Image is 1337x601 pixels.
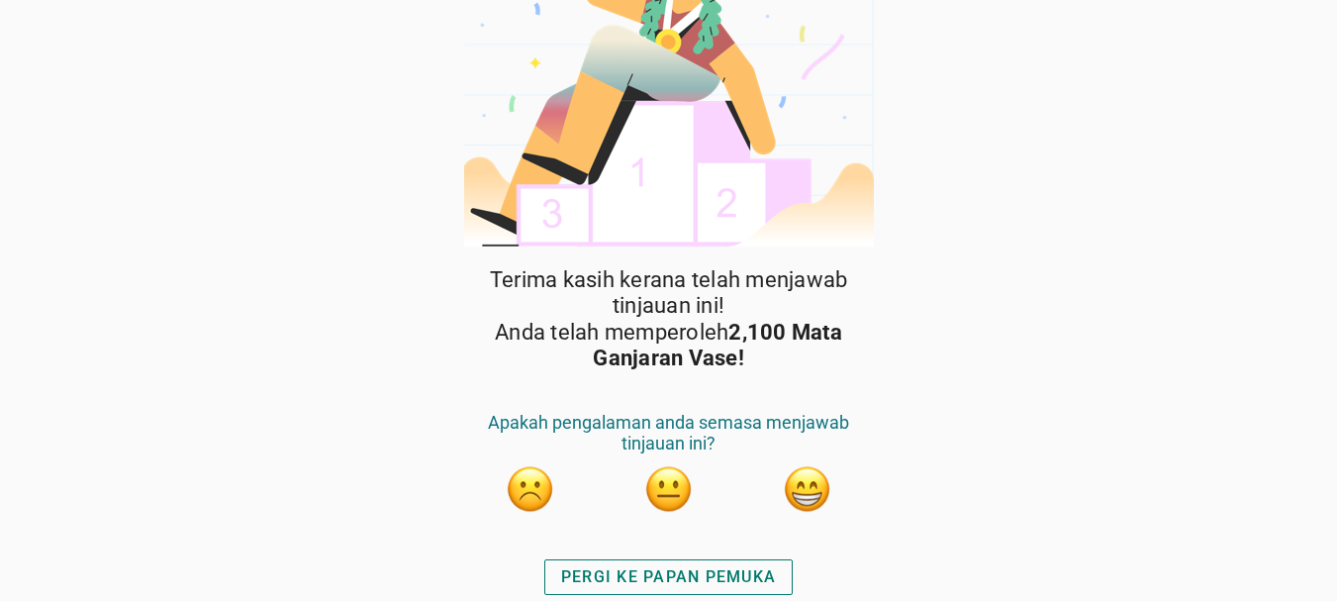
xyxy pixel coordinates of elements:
div: Apakah pengalaman anda semasa menjawab tinjauan ini? [461,412,877,464]
span: Anda telah memperoleh [461,320,877,372]
span: Terima kasih kerana telah menjawab tinjauan ini! [461,267,877,320]
button: PERGI KE PAPAN PEMUKA [544,559,793,595]
div: PERGI KE PAPAN PEMUKA [561,565,776,589]
strong: 2,100 Mata Ganjaran Vase! [593,320,842,370]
